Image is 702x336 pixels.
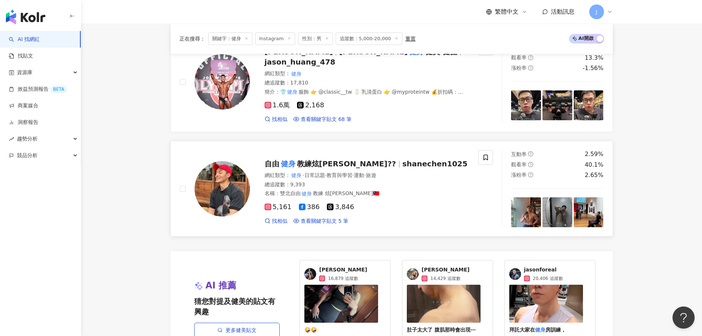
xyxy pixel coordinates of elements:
[293,218,349,225] a: 查看關鍵字貼文 5 筆
[585,54,604,62] div: 13.3%
[265,89,464,102] span: 服飾 👉 @classic__tw 🥛 乳清蛋白 👉 @myproteintw 💰折扣碼：JASON666
[265,101,290,109] span: 1.6萬
[509,266,591,282] a: KOL Avatarjasonforeal20,406 追蹤數
[326,172,352,178] span: 教育與學習
[279,158,297,170] mark: 健身
[298,32,333,45] span: 性別：男
[509,268,521,280] img: KOL Avatar
[364,172,366,178] span: ·
[402,159,468,168] span: shanechen1025
[9,102,38,110] a: 商案媒合
[585,161,604,169] div: 40.1%
[535,327,545,333] mark: 健身
[303,172,304,178] span: ·
[9,136,14,142] span: rise
[511,90,541,120] img: post-image
[255,32,295,45] span: Instagram
[265,88,464,102] span: 簡介 ：
[179,36,205,42] span: 正在搜尋 ：
[430,275,461,282] span: 14,429 追蹤數
[528,151,533,156] span: question-circle
[280,89,286,95] span: 👕
[290,70,303,78] mark: 健身
[265,181,470,188] div: 總追蹤數 ： 9,393
[313,190,379,196] span: 教練 炫[PERSON_NAME]🇹🇼
[17,64,32,81] span: 資源庫
[511,197,541,227] img: post-image
[352,172,354,178] span: ·
[6,10,45,24] img: logo
[585,150,604,158] div: 2.59%
[585,171,604,179] div: 2.65%
[511,151,527,157] span: 互動率
[9,36,40,43] a: searchAI 找網紅
[325,172,326,178] span: ·
[304,268,316,280] img: KOL Avatar
[524,266,563,274] span: jasonforeal
[265,172,470,179] div: 網紅類型 ：
[265,203,292,211] span: 5,161
[206,280,237,292] span: AI 推薦
[9,119,38,126] a: 洞察報告
[265,58,336,66] span: jason_huang_478
[328,275,358,282] span: 16,879 追蹤數
[208,32,252,45] span: 關鍵字：健身
[297,101,324,109] span: 2,168
[583,64,604,72] div: -1.56%
[511,162,527,167] span: 觀看率
[265,70,470,77] div: 網紅類型 ：
[280,190,301,196] span: 雙北自由
[265,79,470,87] div: 總追蹤數 ： 17,810
[336,32,402,45] span: 追蹤數：5,000-20,000
[171,141,613,236] a: KOL Avatar自由健身教練炫[PERSON_NAME]??shanechen1025網紅類型：健身·日常話題·教育與學習·運動·旅遊總追蹤數：9,393名稱：雙北自由健身教練 炫[PERS...
[304,172,325,178] span: 日常話題
[509,327,535,333] span: 拜託大家在
[265,218,287,225] a: 找相似
[542,90,572,120] img: post-image
[9,86,67,93] a: 效益預測報告BETA
[354,172,364,178] span: 運動
[265,190,379,198] span: 名稱 ：
[528,55,533,60] span: question-circle
[9,52,33,60] a: 找貼文
[265,159,279,168] span: 自由
[286,88,299,96] mark: 健身
[596,8,597,16] span: J
[304,266,386,282] a: KOL Avatar[PERSON_NAME]16,879 追蹤數
[528,162,533,167] span: question-circle
[673,306,695,329] iframe: Help Scout Beacon - Open
[195,54,250,110] img: KOL Avatar
[17,131,38,147] span: 趨勢分析
[301,190,313,198] mark: 健身
[551,8,574,15] span: 活動訊息
[422,266,469,274] span: [PERSON_NAME]
[299,203,319,211] span: 386
[272,116,287,123] span: 找相似
[511,172,527,178] span: 漲粉率
[528,172,533,177] span: question-circle
[272,218,287,225] span: 找相似
[301,218,349,225] span: 查看關鍵字貼文 5 筆
[511,65,527,71] span: 漲粉率
[366,172,376,178] span: 旅遊
[407,268,419,280] img: KOL Avatar
[405,36,416,42] div: 重置
[511,55,527,60] span: 觀看率
[542,197,572,227] img: post-image
[194,296,280,317] span: 猜您對提及健美的貼文有興趣
[495,8,518,16] span: 繁體中文
[533,275,563,282] span: 20,406 追蹤數
[297,159,396,168] span: 教練炫[PERSON_NAME]??
[195,161,250,217] img: KOL Avatar
[301,116,352,123] span: 查看關鍵字貼文 68 筆
[171,31,613,132] a: KOL Avatar[PERSON_NAME][PERSON_NAME]健身健美 健體jason_huang_478網紅類型：健身總追蹤數：17,810簡介：👕健身服飾 👉 @classic__...
[327,203,354,211] span: 3,846
[290,171,303,179] mark: 健身
[319,266,367,274] span: [PERSON_NAME]
[17,147,38,164] span: 競品分析
[293,116,352,123] a: 查看關鍵字貼文 68 筆
[574,197,604,227] img: post-image
[265,116,287,123] a: 找相似
[528,65,533,70] span: question-circle
[407,266,488,282] a: KOL Avatar[PERSON_NAME]14,429 追蹤數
